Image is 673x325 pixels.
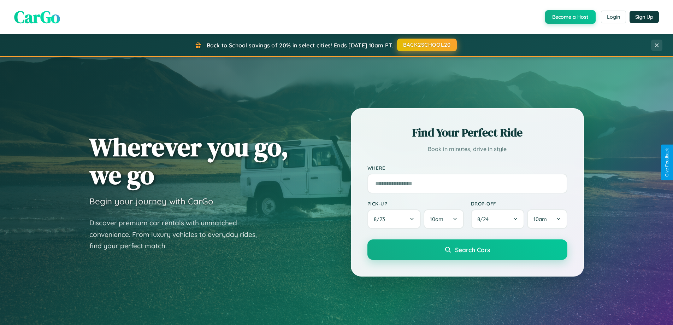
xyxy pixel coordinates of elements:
span: Back to School savings of 20% in select cities! Ends [DATE] 10am PT. [207,42,393,49]
span: 10am [533,216,547,222]
button: 8/24 [471,209,525,229]
label: Where [367,165,567,171]
label: Pick-up [367,201,464,207]
h1: Wherever you go, we go [89,133,289,189]
button: Sign Up [630,11,659,23]
span: 10am [430,216,443,222]
span: Search Cars [455,246,490,254]
button: Become a Host [545,10,596,24]
button: 8/23 [367,209,421,229]
button: 10am [424,209,464,229]
h2: Find Your Perfect Ride [367,125,567,140]
button: Search Cars [367,239,567,260]
p: Book in minutes, drive in style [367,144,567,154]
button: BACK2SCHOOL20 [397,39,457,51]
button: 10am [527,209,567,229]
span: 8 / 24 [477,216,492,222]
label: Drop-off [471,201,567,207]
span: 8 / 23 [374,216,389,222]
div: Give Feedback [665,148,669,177]
span: CarGo [14,5,60,29]
h3: Begin your journey with CarGo [89,196,213,207]
p: Discover premium car rentals with unmatched convenience. From luxury vehicles to everyday rides, ... [89,217,266,252]
button: Login [601,11,626,23]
